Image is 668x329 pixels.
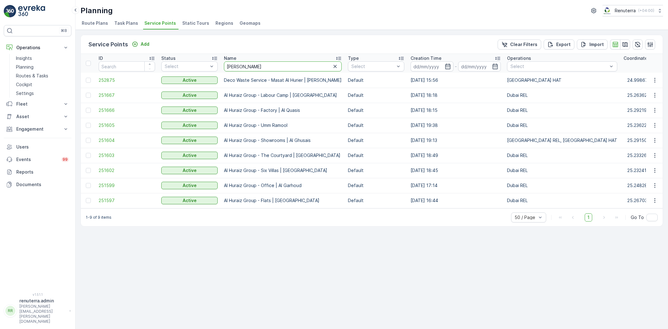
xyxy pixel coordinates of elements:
td: [DATE] 19:38 [407,118,504,133]
div: Toggle Row Selected [86,108,91,113]
p: Reports [16,169,69,175]
img: Screenshot_2024-07-26_at_13.33.01.png [603,7,612,14]
button: Active [161,137,218,144]
p: Engagement [16,126,59,132]
button: Active [161,182,218,189]
p: Select [351,63,395,70]
button: Operations [4,41,71,54]
p: [GEOGRAPHIC_DATA] HAT [507,77,617,83]
p: Operations [16,44,59,51]
button: Export [544,39,574,50]
span: v 1.51.1 [4,293,71,296]
a: 252875 [99,77,155,83]
td: [DATE] 18:45 [407,163,504,178]
div: Toggle Row Selected [86,78,91,83]
button: Active [161,197,218,204]
p: Asset [16,113,59,120]
a: Routes & Tasks [13,71,71,80]
a: Reports [4,166,71,178]
p: Al Huraiz Group - Six Villas | [GEOGRAPHIC_DATA] [224,167,342,174]
div: Toggle Row Selected [86,168,91,173]
p: Documents [16,181,69,188]
p: Al Huraiz Group - Labour Camp | [GEOGRAPHIC_DATA] [224,92,342,98]
p: Dubai REL [507,167,617,174]
p: Al Huraiz Group - The Courtyard | [GEOGRAPHIC_DATA] [224,152,342,159]
p: Settings [16,90,34,97]
p: Events [16,156,58,163]
p: Active [183,152,197,159]
p: Users [16,144,69,150]
p: Dubai REL [507,122,617,128]
p: Al Huraiz Group - Umm Ramool [224,122,342,128]
span: 251666 [99,107,155,113]
div: Toggle Row Selected [86,138,91,143]
p: Creation Time [411,55,442,61]
a: 251667 [99,92,155,98]
p: Service Points [88,40,128,49]
p: Coordinates [624,55,650,61]
button: Active [161,122,218,129]
img: logo [4,5,16,18]
div: Toggle Row Selected [86,123,91,128]
a: Events99 [4,153,71,166]
td: [DATE] 18:15 [407,103,504,118]
button: Fleet [4,98,71,110]
button: Active [161,91,218,99]
p: Operations [507,55,531,61]
span: Go To [631,214,644,221]
a: 251597 [99,197,155,204]
div: Toggle Row Selected [86,198,91,203]
p: ID [99,55,103,61]
span: Route Plans [82,20,108,26]
span: 1 [585,213,592,222]
p: Al Huraiz Group - Office | Al Garhoud [224,182,342,189]
span: Regions [215,20,233,26]
p: [PERSON_NAME][EMAIL_ADDRESS][PERSON_NAME][DOMAIN_NAME] [19,304,66,324]
p: Al Huraiz Group - Flats | [GEOGRAPHIC_DATA] [224,197,342,204]
a: Settings [13,89,71,98]
p: Type [348,55,359,61]
p: Import [589,41,604,48]
p: Planning [16,64,34,70]
p: Deco Waste Service - Masat Al Hurier | [PERSON_NAME] [224,77,342,83]
p: Fleet [16,101,59,107]
span: Static Tours [182,20,209,26]
button: Import [577,39,608,50]
p: Planning [80,6,113,16]
p: Default [348,77,404,83]
td: [DATE] 18:49 [407,148,504,163]
td: [DATE] 19:13 [407,133,504,148]
td: [DATE] 18:18 [407,88,504,103]
span: Service Points [144,20,176,26]
span: Task Plans [114,20,138,26]
a: Cockpit [13,80,71,89]
button: Asset [4,110,71,123]
button: Engagement [4,123,71,135]
p: Add [141,41,149,47]
a: Users [4,141,71,153]
a: Insights [13,54,71,63]
p: Export [556,41,571,48]
p: Renuterra [615,8,636,14]
a: 251599 [99,182,155,189]
p: 1-9 of 9 items [86,215,111,220]
a: 251603 [99,152,155,159]
input: dd/mm/yyyy [458,61,501,71]
p: Dubai REL [507,197,617,204]
p: Default [348,182,404,189]
p: Active [183,77,197,83]
p: ( +04:00 ) [638,8,654,13]
td: [DATE] 15:56 [407,73,504,88]
button: Renuterra(+04:00) [603,5,663,16]
div: Toggle Row Selected [86,93,91,98]
button: Active [161,76,218,84]
input: Search [224,61,342,71]
p: Active [183,167,197,174]
a: 251605 [99,122,155,128]
p: Dubai REL [507,92,617,98]
p: 99 [63,157,68,162]
p: Dubai REL [507,182,617,189]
